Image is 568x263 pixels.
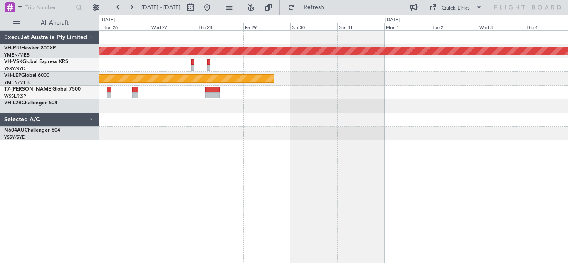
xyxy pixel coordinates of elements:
div: Wed 3 [478,23,525,30]
a: YMEN/MEB [4,52,30,58]
span: N604AU [4,128,25,133]
a: YMEN/MEB [4,79,30,86]
span: Refresh [296,5,331,10]
span: All Aircraft [22,20,88,26]
a: YSSY/SYD [4,66,25,72]
span: [DATE] - [DATE] [141,4,180,11]
a: VH-RIUHawker 800XP [4,46,56,51]
div: Tue 2 [431,23,478,30]
span: T7-[PERSON_NAME] [4,87,52,92]
div: Sat 30 [290,23,337,30]
div: Mon 1 [384,23,431,30]
div: Fri 29 [243,23,290,30]
a: VH-LEPGlobal 6000 [4,73,49,78]
div: Wed 27 [150,23,197,30]
a: YSSY/SYD [4,134,25,140]
div: Sun 31 [337,23,384,30]
button: Quick Links [425,1,487,14]
span: VH-L2B [4,101,22,106]
div: [DATE] [101,17,115,24]
div: Tue 26 [103,23,150,30]
button: Refresh [284,1,334,14]
span: VH-LEP [4,73,21,78]
a: T7-[PERSON_NAME]Global 7500 [4,87,81,92]
a: VH-L2BChallenger 604 [4,101,57,106]
button: All Aircraft [9,16,90,29]
a: VH-VSKGlobal Express XRS [4,59,68,64]
a: N604AUChallenger 604 [4,128,60,133]
div: Quick Links [442,4,470,12]
span: VH-VSK [4,59,22,64]
input: Trip Number [25,1,73,14]
div: Thu 28 [197,23,244,30]
div: [DATE] [385,17,400,24]
a: WSSL/XSP [4,93,26,99]
span: VH-RIU [4,46,21,51]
